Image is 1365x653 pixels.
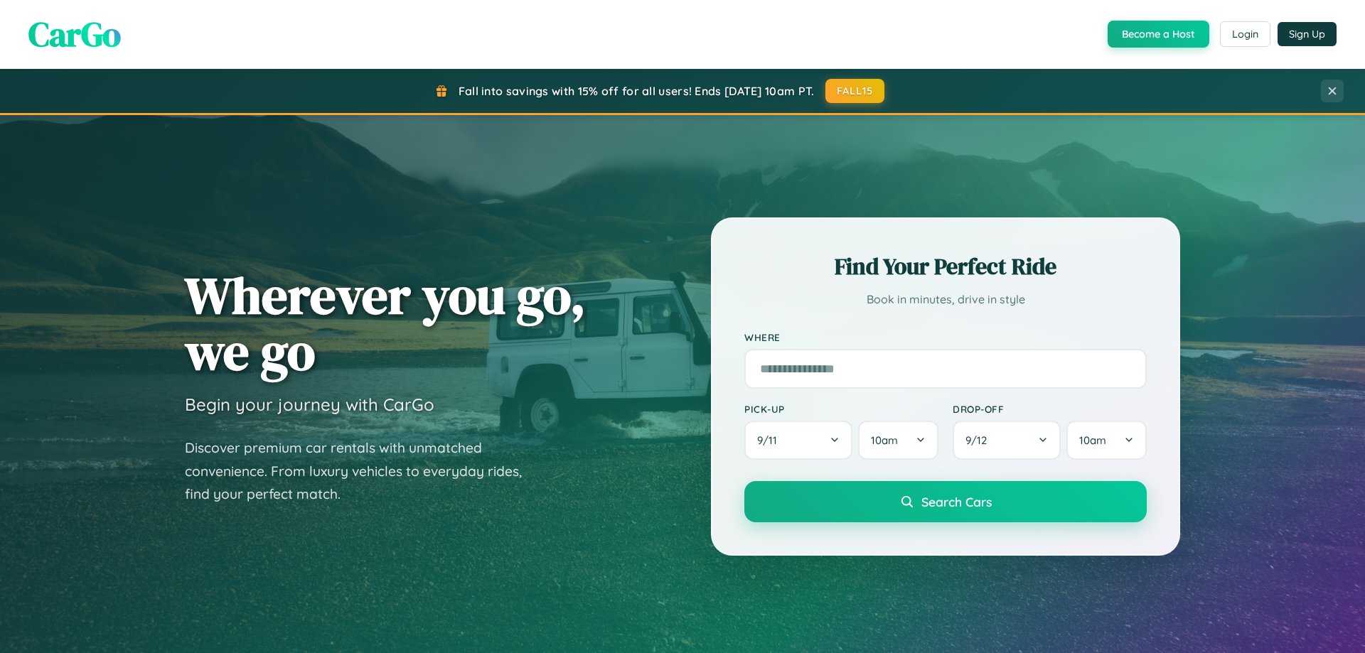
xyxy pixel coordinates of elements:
[1079,433,1106,447] span: 10am
[744,421,852,460] button: 9/11
[953,421,1061,460] button: 9/12
[1278,22,1337,46] button: Sign Up
[1108,21,1209,48] button: Become a Host
[921,494,992,509] span: Search Cars
[744,289,1147,310] p: Book in minutes, drive in style
[858,421,938,460] button: 10am
[757,433,784,447] span: 9 / 11
[744,403,938,415] label: Pick-up
[28,11,121,58] span: CarGo
[953,403,1147,415] label: Drop-off
[744,331,1147,343] label: Where
[1066,421,1147,460] button: 10am
[825,79,885,103] button: FALL15
[185,394,434,415] h3: Begin your journey with CarGo
[744,251,1147,282] h2: Find Your Perfect Ride
[459,84,815,98] span: Fall into savings with 15% off for all users! Ends [DATE] 10am PT.
[871,433,898,447] span: 10am
[185,436,540,506] p: Discover premium car rentals with unmatched convenience. From luxury vehicles to everyday rides, ...
[1220,21,1270,47] button: Login
[965,433,994,447] span: 9 / 12
[185,267,586,379] h1: Wherever you go, we go
[744,481,1147,522] button: Search Cars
